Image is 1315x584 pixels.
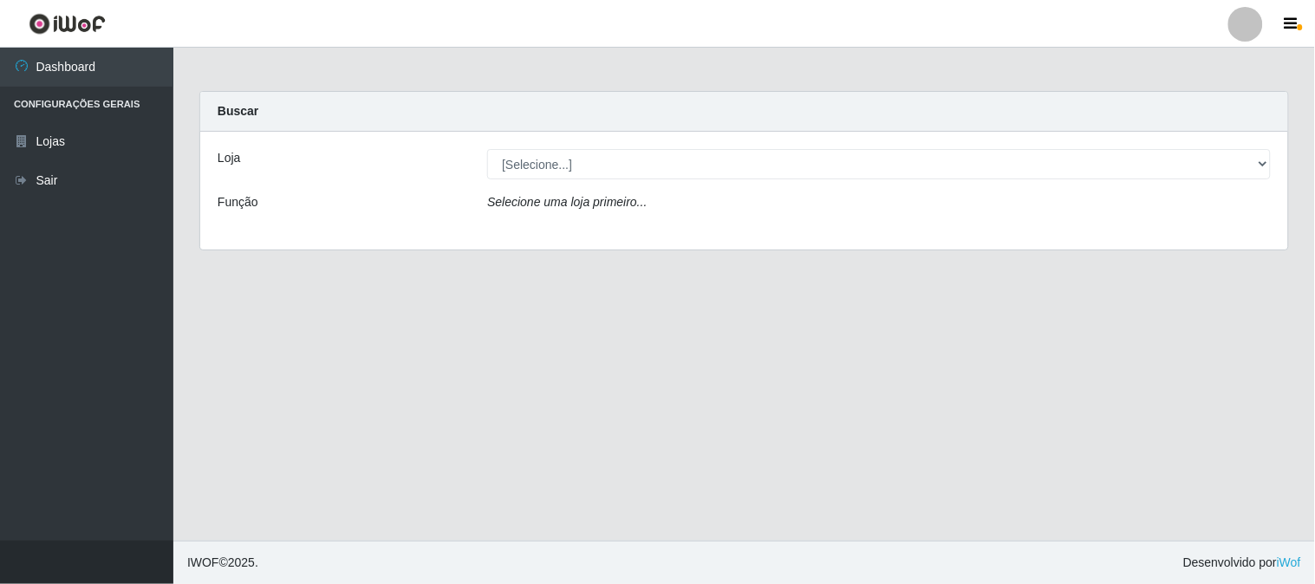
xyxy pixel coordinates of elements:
[218,104,258,118] strong: Buscar
[218,193,258,211] label: Função
[1277,555,1301,569] a: iWof
[187,555,219,569] span: IWOF
[187,554,258,572] span: © 2025 .
[487,195,647,209] i: Selecione uma loja primeiro...
[1183,554,1301,572] span: Desenvolvido por
[29,13,106,35] img: CoreUI Logo
[218,149,240,167] label: Loja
